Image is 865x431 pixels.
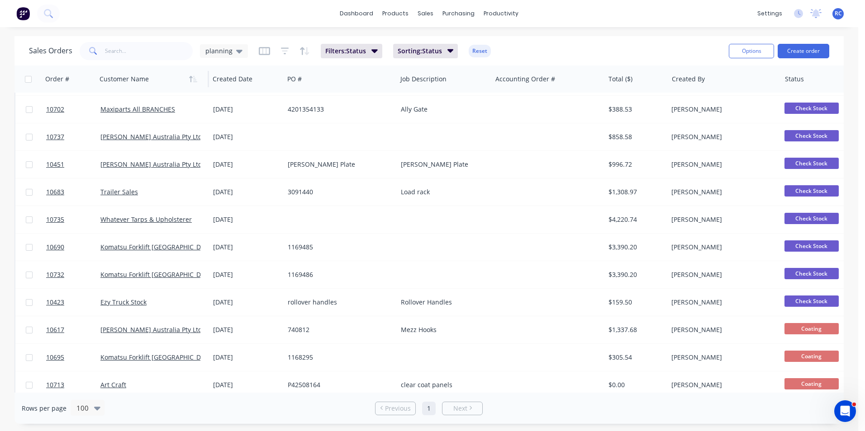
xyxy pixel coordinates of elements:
[22,404,67,413] span: Rows per page
[495,75,555,84] div: Accounting Order #
[834,400,856,422] iframe: Intercom live chat
[100,380,126,389] a: Art Craft
[46,96,100,123] a: 10702
[671,105,772,114] div: [PERSON_NAME]
[213,243,280,252] div: [DATE]
[784,158,839,169] span: Check Stock
[608,380,662,389] div: $0.00
[105,42,193,60] input: Search...
[422,402,436,415] a: Page 1 is your current page
[46,270,64,279] span: 10732
[288,325,388,334] div: 740812
[608,298,662,307] div: $159.50
[46,380,64,389] span: 10713
[335,7,378,20] a: dashboard
[100,105,175,113] a: Maxiparts All BRANCHES
[400,75,447,84] div: Job Description
[100,353,214,361] a: Komatsu Forklift [GEOGRAPHIC_DATA]
[784,323,839,334] span: Coating
[608,75,632,84] div: Total ($)
[46,215,64,224] span: 10735
[46,206,100,233] a: 10735
[46,234,100,261] a: 10690
[784,268,839,279] span: Check Stock
[671,215,772,224] div: [PERSON_NAME]
[100,325,202,334] a: [PERSON_NAME] Australia Pty Ltd
[288,105,388,114] div: 4201354133
[205,46,233,56] span: planning
[453,404,467,413] span: Next
[778,44,829,58] button: Create order
[671,132,772,141] div: [PERSON_NAME]
[213,270,280,279] div: [DATE]
[213,215,280,224] div: [DATE]
[46,151,100,178] a: 10451
[371,402,486,415] ul: Pagination
[784,351,839,362] span: Coating
[288,298,388,307] div: rollover handles
[785,75,804,84] div: Status
[608,132,662,141] div: $858.58
[100,243,214,251] a: Komatsu Forklift [GEOGRAPHIC_DATA]
[784,185,839,197] span: Check Stock
[401,187,484,197] div: Load rack
[671,160,772,169] div: [PERSON_NAME]
[608,243,662,252] div: $3,390.20
[288,160,388,169] div: [PERSON_NAME] Plate
[784,130,839,141] span: Check Stock
[288,380,388,389] div: P42508164
[671,187,772,197] div: [PERSON_NAME]
[29,47,72,55] h1: Sales Orders
[213,160,280,169] div: [DATE]
[287,75,302,84] div: PO #
[393,44,458,58] button: Sorting:Status
[46,160,64,169] span: 10451
[45,75,69,84] div: Order #
[46,371,100,398] a: 10713
[100,215,192,224] a: Whatever Tarps & Upholsterer
[401,160,484,169] div: [PERSON_NAME] Plate
[213,298,280,307] div: [DATE]
[213,380,280,389] div: [DATE]
[398,47,442,56] span: Sorting: Status
[288,243,388,252] div: 1169485
[213,187,280,197] div: [DATE]
[784,295,839,307] span: Check Stock
[671,325,772,334] div: [PERSON_NAME]
[608,187,662,197] div: $1,308.97
[100,132,202,141] a: [PERSON_NAME] Australia Pty Ltd
[100,160,202,169] a: [PERSON_NAME] Australia Pty Ltd
[46,298,64,307] span: 10423
[325,47,366,56] span: Filters: Status
[213,353,280,362] div: [DATE]
[608,353,662,362] div: $305.54
[784,103,839,114] span: Check Stock
[375,404,415,413] a: Previous page
[608,325,662,334] div: $1,337.68
[784,378,839,389] span: Coating
[469,45,491,57] button: Reset
[16,7,30,20] img: Factory
[378,7,413,20] div: products
[46,316,100,343] a: 10617
[213,105,280,114] div: [DATE]
[46,187,64,197] span: 10683
[608,215,662,224] div: $4,220.74
[46,289,100,316] a: 10423
[213,132,280,141] div: [DATE]
[442,404,482,413] a: Next page
[100,298,147,306] a: Ezy Truck Stock
[46,344,100,371] a: 10695
[100,270,214,279] a: Komatsu Forklift [GEOGRAPHIC_DATA]
[413,7,438,20] div: sales
[401,298,484,307] div: Rollover Handles
[213,75,252,84] div: Created Date
[729,44,774,58] button: Options
[608,270,662,279] div: $3,390.20
[671,298,772,307] div: [PERSON_NAME]
[608,105,662,114] div: $388.53
[46,325,64,334] span: 10617
[46,353,64,362] span: 10695
[835,9,842,18] span: RC
[288,270,388,279] div: 1169486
